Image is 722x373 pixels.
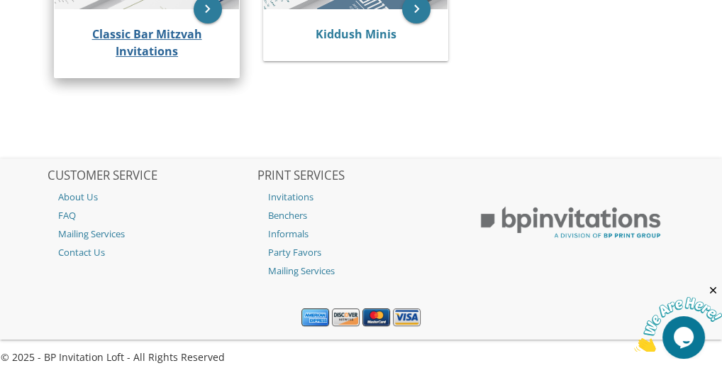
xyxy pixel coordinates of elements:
a: Party Favors [257,243,465,261]
h2: PRINT SERVICES [257,169,465,183]
a: Kiddush Minis [315,26,396,42]
img: American Express [301,308,329,327]
img: Visa [393,308,421,327]
a: Benchers [257,206,465,225]
iframe: chat widget [634,284,722,352]
img: BP Print Group [467,198,674,248]
a: Mailing Services [48,225,255,243]
img: Discover [332,308,360,327]
a: About Us [48,188,255,206]
a: Mailing Services [257,261,465,280]
h2: CUSTOMER SERVICE [48,169,255,183]
a: Classic Bar Mitzvah Invitations [92,26,202,59]
a: FAQ [48,206,255,225]
a: Contact Us [48,243,255,261]
a: Invitations [257,188,465,206]
img: MasterCard [362,308,390,327]
a: Informals [257,225,465,243]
